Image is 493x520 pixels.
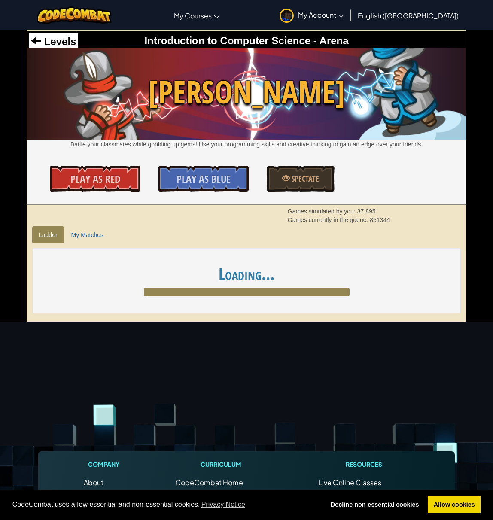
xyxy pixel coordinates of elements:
span: Games simulated by you: [288,208,357,215]
p: Battle your classmates while gobbling up gems! Use your programming skills and creative thinking ... [27,140,466,149]
a: learn more about cookies [200,498,247,511]
span: Spectate [290,173,319,184]
img: Wakka Maul [27,48,466,140]
a: deny cookies [325,496,425,514]
a: allow cookies [428,496,481,514]
span: Levels [41,36,76,47]
a: Ladder [32,226,64,243]
span: CodeCombat uses a few essential and non-essential cookies. [12,498,318,511]
a: Spectate [267,166,335,192]
span: 851344 [370,216,390,223]
a: My Matches [65,226,110,243]
span: My Courses [174,11,212,20]
span: Introduction to Computer Science [144,35,310,46]
h1: Company [84,460,124,469]
h1: Curriculum [175,460,267,469]
span: English ([GEOGRAPHIC_DATA]) [358,11,459,20]
a: Levels [31,36,76,47]
a: My Account [275,2,348,29]
span: 37,895 [357,208,376,215]
img: avatar [280,9,294,23]
span: Games currently in the queue: [288,216,370,223]
a: My Courses [170,4,224,27]
span: CodeCombat Home [175,478,243,487]
span: - Arena [310,35,348,46]
span: Play As Blue [177,172,231,186]
span: Play As Red [70,172,120,186]
span: [PERSON_NAME] [27,70,466,114]
img: CodeCombat logo [37,6,112,24]
a: Live Online Classes [318,478,381,487]
span: My Account [298,10,344,19]
a: About [84,478,103,487]
a: English ([GEOGRAPHIC_DATA]) [353,4,463,27]
h1: Resources [318,460,410,469]
h1: Loading... [41,265,452,283]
